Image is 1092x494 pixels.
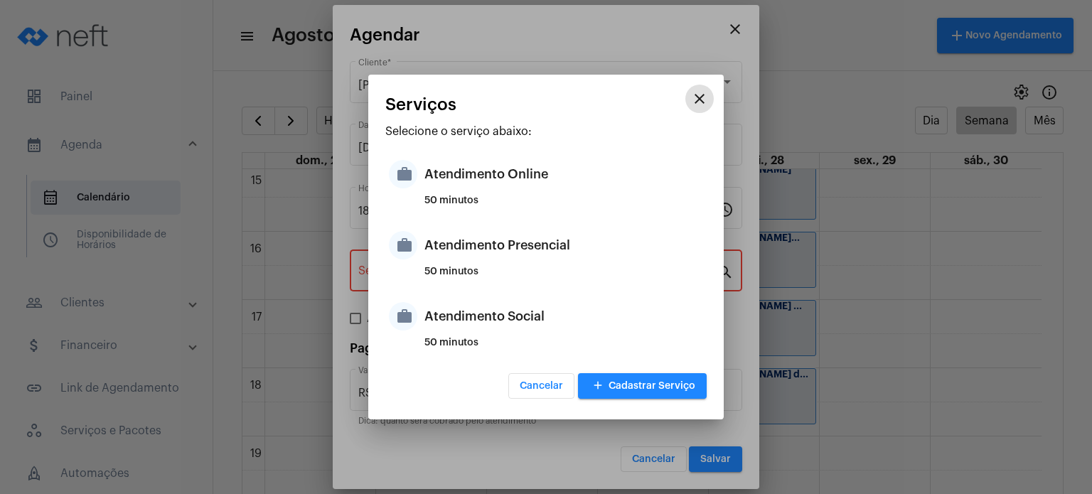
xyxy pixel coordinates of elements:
p: Selecione o serviço abaixo: [385,125,707,138]
div: 50 minutos [424,338,703,359]
div: Atendimento Online [424,153,703,195]
div: Atendimento Presencial [424,224,703,267]
button: Cancelar [508,373,574,399]
mat-icon: work [389,160,417,188]
div: 50 minutos [424,267,703,288]
div: 50 minutos [424,195,703,217]
span: Cancelar [520,381,563,391]
div: Atendimento Social [424,295,703,338]
button: Cadastrar Serviço [578,373,707,399]
mat-icon: work [389,231,417,259]
mat-icon: add [589,377,606,396]
span: Serviços [385,95,456,114]
mat-icon: close [691,90,708,107]
mat-icon: work [389,302,417,331]
span: Cadastrar Serviço [589,381,695,391]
